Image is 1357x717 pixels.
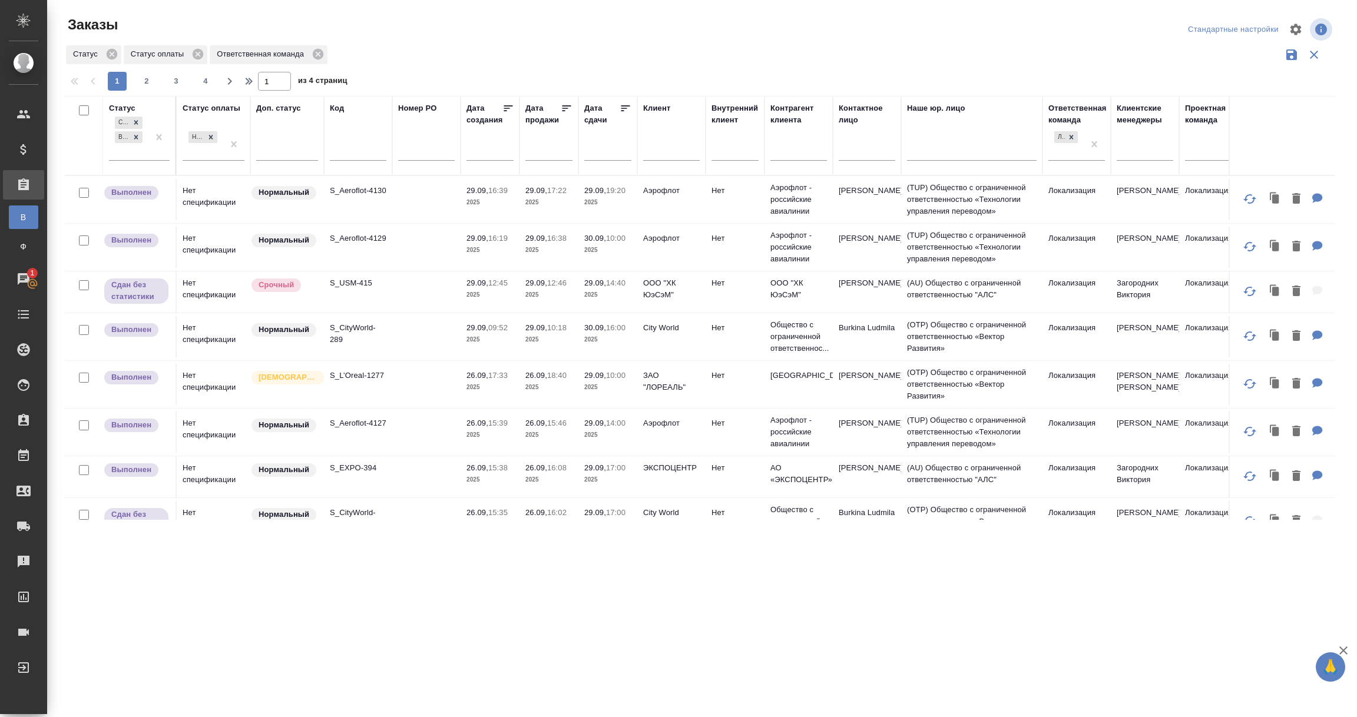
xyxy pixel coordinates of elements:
[525,197,572,208] p: 2025
[525,186,547,195] p: 29.09,
[250,322,318,338] div: Статус по умолчанию для стандартных заказов
[1111,364,1179,405] td: [PERSON_NAME], [PERSON_NAME]
[1179,411,1247,453] td: Локализация
[839,102,895,126] div: Контактное лицо
[3,264,44,294] a: 1
[177,411,250,453] td: Нет спецификации
[398,102,436,114] div: Номер PO
[1236,417,1264,446] button: Обновить
[1042,411,1111,453] td: Локализация
[901,313,1042,360] td: (OTP) Общество с ограниченной ответственностью «Вектор Развития»
[606,508,625,517] p: 17:00
[1054,131,1065,144] div: Локализация
[1048,102,1107,126] div: Ответственная команда
[250,462,318,478] div: Статус по умолчанию для стандартных заказов
[1179,456,1247,497] td: Локализация
[330,462,386,474] p: S_EXPO-394
[1179,271,1247,313] td: Локализация
[466,463,488,472] p: 26.09,
[1286,509,1306,533] button: Удалить
[711,233,759,244] p: Нет
[901,361,1042,408] td: (OTP) Общество с ограниченной ответственностью «Вектор Развития»
[114,115,144,130] div: Сдан без статистики, Выполнен
[1282,15,1310,44] span: Настроить таблицу
[1264,187,1286,211] button: Клонировать
[584,244,631,256] p: 2025
[1111,271,1179,313] td: Загородних Виктория
[1179,227,1247,268] td: Локализация
[111,509,161,532] p: Сдан без статистики
[1042,364,1111,405] td: Локализация
[330,507,386,530] p: S_CityWorld-288
[259,279,294,291] p: Срочный
[525,334,572,346] p: 2025
[1236,233,1264,261] button: Обновить
[259,419,309,431] p: Нормальный
[525,323,547,332] p: 29.09,
[488,186,508,195] p: 16:39
[1280,44,1303,66] button: Сохранить фильтры
[1303,44,1325,66] button: Сбросить фильтры
[833,316,901,357] td: Burkina Ludmila
[1179,316,1247,357] td: Локализация
[1286,324,1306,348] button: Удалить
[1236,462,1264,490] button: Обновить
[330,417,386,429] p: S_Aeroflot-4127
[109,102,135,114] div: Статус
[256,102,301,114] div: Доп. статус
[466,323,488,332] p: 29.09,
[770,370,827,381] p: [GEOGRAPHIC_DATA]
[1111,456,1179,497] td: Загородних Виктория
[466,508,488,517] p: 26.09,
[907,102,965,114] div: Наше юр. лицо
[711,462,759,474] p: Нет
[525,519,572,530] p: 2025
[1117,102,1173,126] div: Клиентские менеджеры
[137,75,156,87] span: 2
[711,185,759,197] p: Нет
[466,102,502,126] div: Дата создания
[643,185,700,197] p: Аэрофлот
[259,464,309,476] p: Нормальный
[584,278,606,287] p: 29.09,
[1286,187,1306,211] button: Удалить
[167,72,186,91] button: 3
[177,316,250,357] td: Нет спецификации
[103,322,170,338] div: Выставляет ПМ после сдачи и проведения начислений. Последний этап для ПМа
[1264,420,1286,444] button: Клонировать
[525,244,572,256] p: 2025
[1111,411,1179,453] td: [PERSON_NAME]
[584,234,606,243] p: 30.09,
[584,197,631,208] p: 2025
[1320,655,1341,679] span: 🙏
[330,322,386,346] p: S_CityWorld-289
[167,75,186,87] span: 3
[9,205,38,229] a: В
[711,277,759,289] p: Нет
[1264,235,1286,259] button: Клонировать
[643,233,700,244] p: Аэрофлот
[103,277,170,305] div: Выставляет ПМ, когда заказ сдан КМу, но начисления еще не проведены
[1236,185,1264,213] button: Обновить
[330,102,344,114] div: Код
[525,371,547,380] p: 26.09,
[188,131,204,144] div: Нет спецификации
[217,48,308,60] p: Ответственная команда
[1042,179,1111,220] td: Локализация
[711,370,759,381] p: Нет
[770,230,827,265] p: Аэрофлот - российские авиалинии
[547,371,567,380] p: 18:40
[901,409,1042,456] td: (TUP) Общество с ограниченной ответственностью «Технологии управления переводом»
[643,322,700,334] p: City World
[137,72,156,91] button: 2
[584,371,606,380] p: 29.09,
[547,186,567,195] p: 17:22
[466,474,514,486] p: 2025
[547,419,567,427] p: 15:46
[23,267,41,279] span: 1
[15,241,32,253] span: Ф
[606,278,625,287] p: 14:40
[547,278,567,287] p: 12:46
[525,474,572,486] p: 2025
[466,278,488,287] p: 29.09,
